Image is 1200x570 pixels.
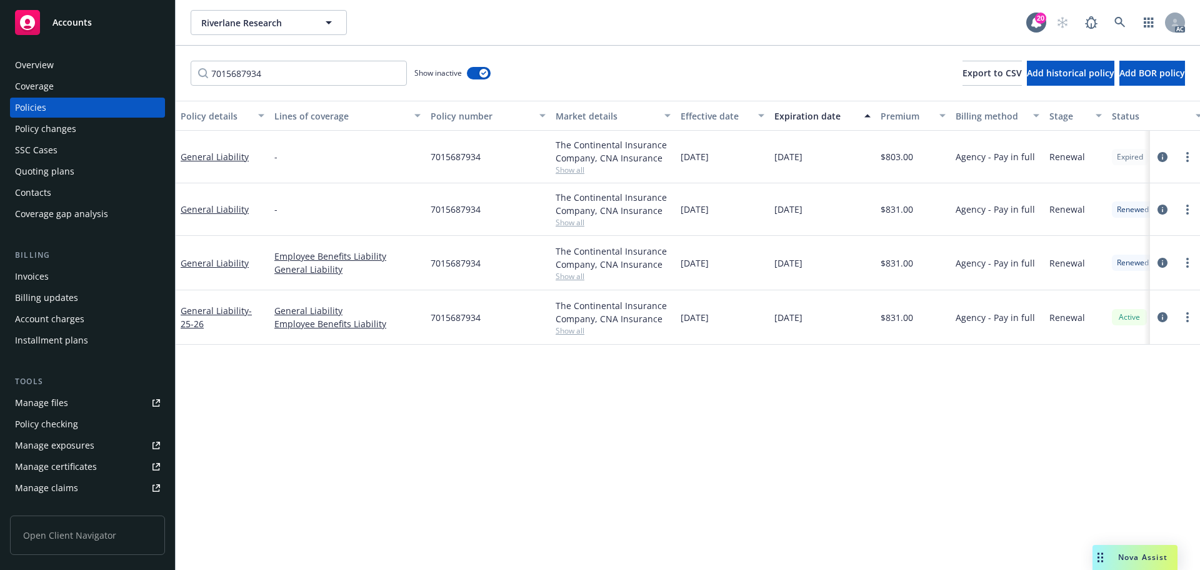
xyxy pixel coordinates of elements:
button: Nova Assist [1092,545,1177,570]
div: Manage BORs [15,499,74,519]
a: Manage BORs [10,499,165,519]
a: General Liability [181,151,249,163]
a: SSC Cases [10,140,165,160]
span: Agency - Pay in full [956,150,1035,163]
div: Billing method [956,109,1026,123]
a: more [1180,150,1195,165]
div: Market details [556,109,657,123]
a: Overview [10,55,165,75]
span: 7015687934 [431,203,481,216]
button: Premium [876,101,951,131]
div: The Continental Insurance Company, CNA Insurance [556,138,671,165]
div: Billing [10,249,165,262]
span: Show all [556,165,671,175]
span: Agency - Pay in full [956,257,1035,270]
div: Policy details [181,109,251,123]
span: Agency - Pay in full [956,311,1035,324]
button: Add BOR policy [1119,61,1185,86]
span: [DATE] [681,203,709,216]
span: Export to CSV [962,67,1022,79]
a: Employee Benefits Liability [274,317,421,330]
a: Invoices [10,267,165,287]
span: $831.00 [881,257,913,270]
a: Manage certificates [10,457,165,477]
span: 7015687934 [431,150,481,163]
input: Filter by keyword... [191,61,407,86]
div: Policy number [431,109,532,123]
span: Riverlane Research [201,16,309,29]
div: Contacts [15,183,51,203]
span: [DATE] [774,150,802,163]
button: Policy details [176,101,269,131]
span: Renewal [1049,203,1085,216]
div: The Continental Insurance Company, CNA Insurance [556,245,671,271]
div: Manage certificates [15,457,97,477]
a: more [1180,255,1195,270]
span: Add historical policy [1027,67,1114,79]
span: $803.00 [881,150,913,163]
button: Expiration date [769,101,876,131]
a: Policies [10,98,165,118]
span: Show all [556,325,671,336]
button: Market details [551,101,676,131]
span: Expired [1117,151,1143,163]
a: Policy checking [10,414,165,434]
a: circleInformation [1155,150,1170,165]
span: [DATE] [681,257,709,270]
div: Quoting plans [15,161,74,181]
div: Coverage [15,76,54,96]
div: Drag to move [1092,545,1108,570]
span: 7015687934 [431,311,481,324]
span: Renewed [1117,257,1149,268]
a: Coverage gap analysis [10,204,165,224]
a: Manage exposures [10,435,165,455]
button: Billing method [951,101,1044,131]
div: Expiration date [774,109,857,123]
button: Riverlane Research [191,10,347,35]
div: Effective date [681,109,751,123]
a: General Liability [181,257,249,269]
div: 20 [1035,13,1046,24]
button: Export to CSV [962,61,1022,86]
span: Active [1117,312,1142,323]
div: Manage claims [15,478,78,498]
span: Renewal [1049,150,1085,163]
span: $831.00 [881,203,913,216]
button: Lines of coverage [269,101,426,131]
div: Manage exposures [15,435,94,455]
div: Tools [10,375,165,388]
div: Policy checking [15,414,78,434]
span: [DATE] [681,150,709,163]
span: 7015687934 [431,257,481,270]
span: Renewed [1117,204,1149,215]
span: Nova Assist [1118,552,1167,562]
div: Manage files [15,393,68,413]
button: Effective date [676,101,769,131]
span: - 25-26 [181,305,252,330]
button: Stage [1044,101,1107,131]
a: General Liability [181,203,249,215]
div: The Continental Insurance Company, CNA Insurance [556,191,671,217]
a: General Liability [274,263,421,276]
div: Installment plans [15,330,88,350]
span: [DATE] [681,311,709,324]
div: Stage [1049,109,1088,123]
a: more [1180,202,1195,217]
div: Invoices [15,267,49,287]
span: Add BOR policy [1119,67,1185,79]
div: Lines of coverage [274,109,407,123]
a: Switch app [1136,10,1161,35]
span: - [274,203,277,216]
a: Policy changes [10,119,165,139]
a: Coverage [10,76,165,96]
a: Manage claims [10,478,165,498]
a: circleInformation [1155,310,1170,325]
span: [DATE] [774,311,802,324]
div: Policy changes [15,119,76,139]
div: Premium [881,109,932,123]
div: Status [1112,109,1188,123]
a: more [1180,310,1195,325]
span: [DATE] [774,257,802,270]
div: Policies [15,98,46,118]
